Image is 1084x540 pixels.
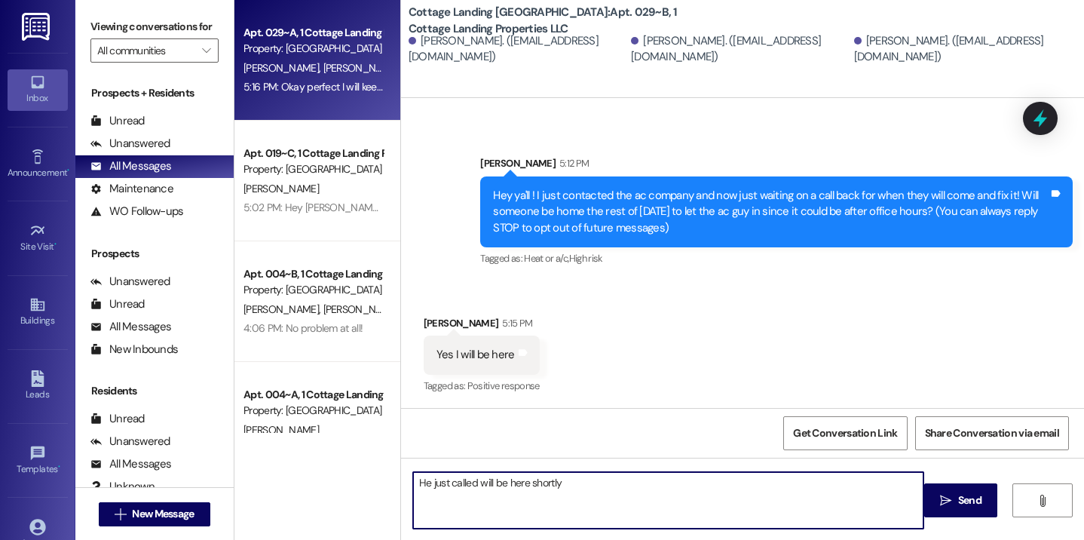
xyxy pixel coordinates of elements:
div: 5:12 PM [556,155,589,171]
div: All Messages [90,158,171,174]
div: Unread [90,296,145,312]
span: Positive response [467,379,540,392]
span: • [58,462,60,472]
div: [PERSON_NAME] [480,155,1073,176]
div: Maintenance [90,181,173,197]
div: [PERSON_NAME]. ([EMAIL_ADDRESS][DOMAIN_NAME]) [631,33,850,66]
div: Apt. 004~B, 1 Cottage Landing Properties LLC [243,266,383,282]
a: Buildings [8,292,68,333]
span: • [67,165,69,176]
button: New Message [99,502,210,526]
span: Heat or a/c , [524,252,568,265]
input: All communities [97,38,194,63]
div: 4:06 PM: No problem at all! [243,321,363,335]
div: Property: [GEOGRAPHIC_DATA] [GEOGRAPHIC_DATA] [243,161,383,177]
div: All Messages [90,319,171,335]
div: 5:15 PM [498,315,532,331]
label: Viewing conversations for [90,15,219,38]
a: Inbox [8,69,68,110]
div: Property: [GEOGRAPHIC_DATA] [GEOGRAPHIC_DATA] [243,282,383,298]
div: Unread [90,411,145,427]
div: New Inbounds [90,342,178,357]
i:  [115,508,126,520]
div: Hey ya'll ! I just contacted the ac company and now just waiting on a call back for when they wil... [493,188,1049,236]
div: Unknown [90,479,155,495]
div: [PERSON_NAME]. ([EMAIL_ADDRESS][DOMAIN_NAME]) [854,33,1073,66]
div: 5:16 PM: Okay perfect I will keep ya'll updated! [243,80,444,94]
a: Site Visit • [8,218,68,259]
i:  [202,44,210,57]
span: Share Conversation via email [925,425,1059,441]
div: Property: [GEOGRAPHIC_DATA] [GEOGRAPHIC_DATA] [243,403,383,419]
span: [PERSON_NAME] [323,61,403,75]
div: Prospects [75,246,234,262]
a: Templates • [8,440,68,481]
div: All Messages [90,456,171,472]
span: [PERSON_NAME] [243,302,323,316]
div: Unanswered [90,274,170,290]
b: Cottage Landing [GEOGRAPHIC_DATA]: Apt. 029~B, 1 Cottage Landing Properties LLC [409,5,710,37]
span: [PERSON_NAME] [243,423,319,437]
div: Tagged as: [424,375,540,397]
div: [PERSON_NAME]. ([EMAIL_ADDRESS][DOMAIN_NAME]) [409,33,627,66]
button: Get Conversation Link [783,416,907,450]
div: Residents [75,383,234,399]
img: ResiDesk Logo [22,13,53,41]
i:  [1037,495,1048,507]
button: Share Conversation via email [915,416,1069,450]
div: Apt. 019~C, 1 Cottage Landing Properties LLC [243,146,383,161]
span: [PERSON_NAME] [243,182,319,195]
div: [PERSON_NAME] [424,315,540,336]
div: Prospects + Residents [75,85,234,101]
span: [PERSON_NAME] [243,61,323,75]
button: Send [924,483,997,517]
div: Unanswered [90,434,170,449]
span: New Message [132,506,194,522]
div: Property: [GEOGRAPHIC_DATA] [GEOGRAPHIC_DATA] [243,41,383,57]
div: Unread [90,113,145,129]
div: 5:02 PM: Hey [PERSON_NAME]! We have a package in the office for you ready for pick up! [243,201,640,214]
i:  [940,495,951,507]
div: Tagged as: [480,247,1073,269]
div: Apt. 004~A, 1 Cottage Landing Properties LLC [243,387,383,403]
span: Send [958,492,981,508]
span: High risk [569,252,603,265]
div: Yes I will be here [436,347,515,363]
div: Unanswered [90,136,170,152]
a: Leads [8,366,68,407]
div: Apt. 029~A, 1 Cottage Landing Properties LLC [243,25,383,41]
div: WO Follow-ups [90,204,183,219]
span: Get Conversation Link [793,425,897,441]
textarea: He just called will be here shortly [413,472,924,529]
span: • [54,239,57,250]
span: [PERSON_NAME] [323,302,403,316]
